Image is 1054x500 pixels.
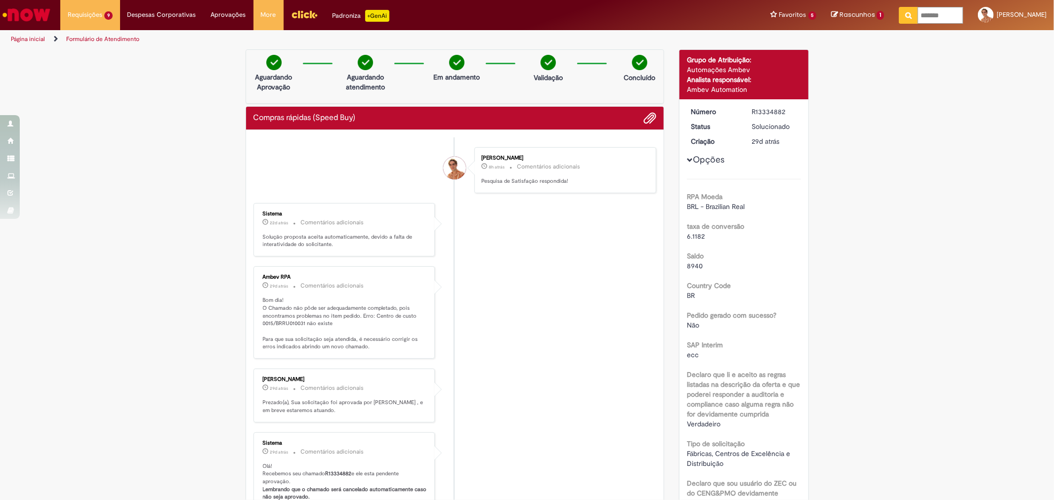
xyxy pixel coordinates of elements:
h2: Compras rápidas (Speed Buy) Histórico de tíquete [253,114,356,123]
span: 29d atrás [752,137,779,146]
div: Alrino Alves Da Silva Junior [443,157,466,179]
time: 29/07/2025 18:28:22 [270,385,289,391]
img: check-circle-green.png [449,55,464,70]
dt: Criação [683,136,744,146]
span: More [261,10,276,20]
b: R13334882 [326,470,352,477]
time: 27/08/2025 09:11:31 [489,164,505,170]
dt: Número [683,107,744,117]
div: Sistema [263,440,427,446]
span: 8h atrás [489,164,505,170]
img: check-circle-green.png [541,55,556,70]
span: 6.1182 [687,232,705,241]
p: Aguardando atendimento [341,72,389,92]
span: Fábricas, Centros de Excelência e Distribuição [687,449,792,468]
p: Validação [534,73,563,83]
small: Comentários adicionais [301,218,364,227]
div: 29/07/2025 17:29:30 [752,136,798,146]
small: Comentários adicionais [301,448,364,456]
small: Comentários adicionais [301,282,364,290]
b: SAP Interim [687,340,723,349]
span: BR [687,291,695,300]
span: 5 [808,11,817,20]
span: 29d atrás [270,449,289,455]
img: check-circle-green.png [266,55,282,70]
div: Ambev Automation [687,84,801,94]
span: 22d atrás [270,220,289,226]
span: Aprovações [211,10,246,20]
a: Página inicial [11,35,45,43]
p: Prezado(a), Sua solicitação foi aprovada por [PERSON_NAME] , e em breve estaremos atuando. [263,399,427,414]
img: ServiceNow [1,5,52,25]
p: Pesquisa de Satisfação respondida! [481,177,646,185]
b: Tipo de solicitação [687,439,745,448]
b: RPA Moeda [687,192,722,201]
img: check-circle-green.png [358,55,373,70]
div: [PERSON_NAME] [263,376,427,382]
img: check-circle-green.png [632,55,647,70]
span: Despesas Corporativas [127,10,196,20]
span: 29d atrás [270,283,289,289]
span: 8940 [687,261,703,270]
span: BRL - Brazilian Real [687,202,745,211]
img: click_logo_yellow_360x200.png [291,7,318,22]
div: Solucionado [752,122,798,131]
small: Comentários adicionais [517,163,580,171]
b: taxa de conversão [687,222,744,231]
span: Não [687,321,699,330]
div: Automações Ambev [687,65,801,75]
span: Verdadeiro [687,419,720,428]
div: Analista responsável: [687,75,801,84]
div: Ambev RPA [263,274,427,280]
button: Pesquisar [899,7,918,24]
time: 06/08/2025 16:00:03 [270,220,289,226]
time: 29/07/2025 17:29:30 [752,137,779,146]
a: Formulário de Atendimento [66,35,139,43]
p: Concluído [624,73,655,83]
p: Em andamento [433,72,480,82]
ul: Trilhas de página [7,30,695,48]
b: Pedido gerado com sucesso? [687,311,776,320]
small: Comentários adicionais [301,384,364,392]
dt: Status [683,122,744,131]
p: +GenAi [365,10,389,22]
span: 9 [104,11,113,20]
span: ecc [687,350,699,359]
div: [PERSON_NAME] [481,155,646,161]
b: Country Code [687,281,731,290]
b: Declaro que li e aceito as regras listadas na descrição da oferta e que poderei responder a audit... [687,370,800,418]
span: Requisições [68,10,102,20]
span: 1 [877,11,884,20]
p: Aguardando Aprovação [250,72,298,92]
span: [PERSON_NAME] [997,10,1047,19]
time: 30/07/2025 03:53:09 [270,283,289,289]
div: Padroniza [333,10,389,22]
p: Solução proposta aceita automaticamente, devido a falta de interatividade do solicitante. [263,233,427,249]
button: Adicionar anexos [643,112,656,125]
span: Favoritos [779,10,806,20]
b: Saldo [687,251,704,260]
p: Bom dia! O Chamado não pôde ser adequadamente completado, pois encontramos problemas no item pedi... [263,296,427,351]
a: Rascunhos [831,10,884,20]
span: 29d atrás [270,385,289,391]
span: Rascunhos [840,10,875,19]
div: R13334882 [752,107,798,117]
div: Sistema [263,211,427,217]
time: 29/07/2025 17:29:45 [270,449,289,455]
div: Grupo de Atribuição: [687,55,801,65]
